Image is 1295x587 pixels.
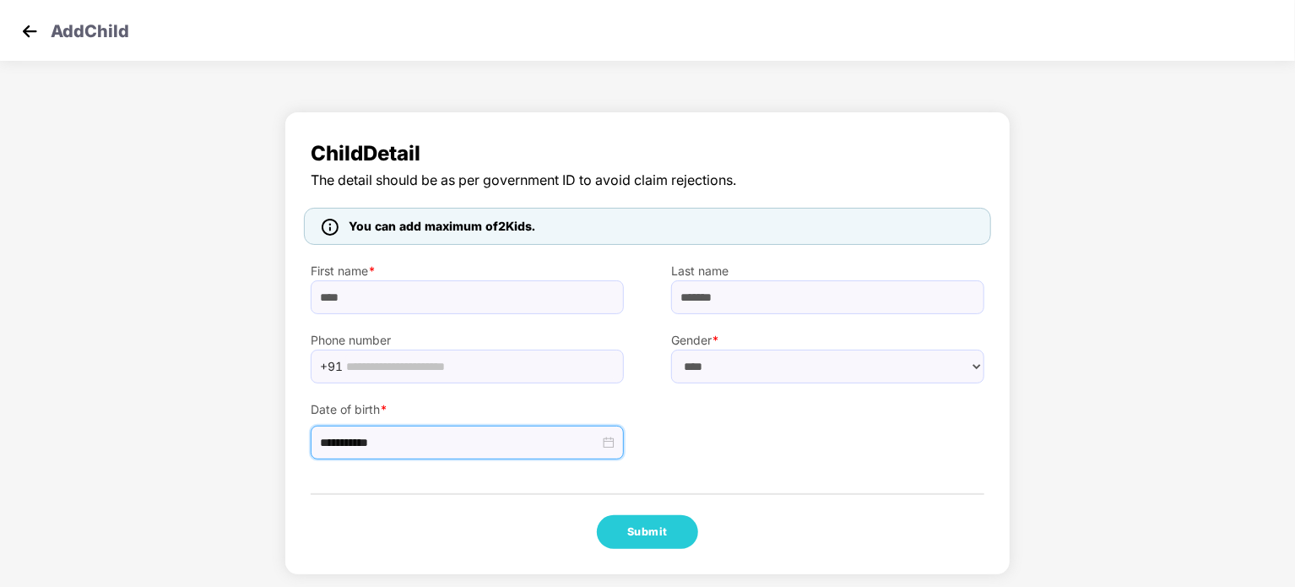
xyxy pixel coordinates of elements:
[671,262,984,280] label: Last name
[597,515,698,549] button: Submit
[671,331,984,350] label: Gender
[311,400,624,419] label: Date of birth
[51,19,129,39] p: Add Child
[311,262,624,280] label: First name
[311,331,624,350] label: Phone number
[311,170,984,191] span: The detail should be as per government ID to avoid claim rejections.
[349,219,535,233] span: You can add maximum of 2 Kids.
[320,354,343,379] span: +91
[17,19,42,44] img: svg+xml;base64,PHN2ZyB4bWxucz0iaHR0cDovL3d3dy53My5vcmcvMjAwMC9zdmciIHdpZHRoPSIzMCIgaGVpZ2h0PSIzMC...
[311,138,984,170] span: Child Detail
[322,219,339,236] img: icon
